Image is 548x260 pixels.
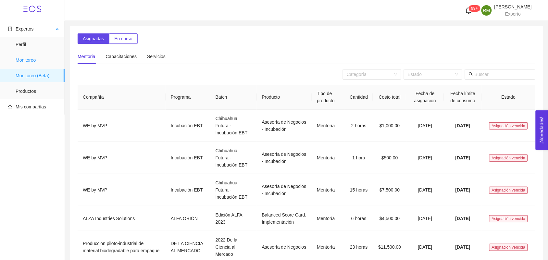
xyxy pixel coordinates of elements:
[406,142,444,174] td: [DATE]
[406,110,444,142] td: [DATE]
[406,206,444,231] td: [DATE]
[210,142,257,174] td: Chihuahua Futura - Incubación EBT
[344,174,373,206] td: 15 horas
[166,110,210,142] td: Incubación EBT
[78,206,166,231] td: ALZA Industries Solutions
[312,174,345,206] td: Mentoría
[106,53,137,60] div: Capacitaciones
[78,53,95,60] div: Mentoria
[489,155,528,162] span: Asignación vencida
[210,110,257,142] td: Chihuahua Futura - Incubación EBT
[455,187,470,192] span: [DATE]
[78,174,166,206] td: WE by MVP
[83,35,104,42] span: Asignadas
[344,85,373,110] th: Cantidad
[166,85,210,110] th: Programa
[489,215,528,222] span: Asignación vencida
[505,11,521,17] span: Experto
[8,105,12,109] span: star
[78,110,166,142] td: WE by MVP
[257,110,312,142] td: Asesoría de Negocios - Incubación
[483,5,490,16] span: RM
[147,53,166,60] div: Servicios
[312,85,345,110] th: Tipo de producto
[344,206,373,231] td: 6 horas
[489,122,528,130] span: Asignación vencida
[312,206,345,231] td: Mentoría
[210,206,257,231] td: Edición ALFA 2023
[455,216,470,221] span: [DATE]
[16,69,59,82] span: Monitoreo (Beta)
[8,27,12,31] span: book
[78,33,109,44] button: Asignadas
[16,85,59,98] span: Productos
[257,85,312,110] th: Producto
[444,85,482,110] th: Fecha límite de consumo
[455,123,470,128] span: [DATE]
[344,142,373,174] td: 1 hora
[469,72,473,77] span: search
[373,174,406,206] td: $7,500.00
[455,244,470,250] span: [DATE]
[16,54,59,67] span: Monitoreo
[373,142,406,174] td: $500.00
[109,33,137,44] button: En curso
[344,110,373,142] td: 2 horas
[16,104,46,109] span: Mis compañías
[210,85,257,110] th: Batch
[373,206,406,231] td: $4,500.00
[373,110,406,142] td: $1,000.00
[166,142,210,174] td: Incubación EBT
[257,206,312,231] td: Balanced Score Card. Implementación
[312,142,345,174] td: Mentoría
[166,174,210,206] td: Incubación EBT
[312,110,345,142] td: Mentoría
[494,4,532,9] span: [PERSON_NAME]
[210,174,257,206] td: Chihuahua Futura - Incubación EBT
[489,187,528,194] span: Asignación vencida
[469,5,480,12] sup: 1588
[406,85,444,110] th: Fecha de asignación
[78,85,166,110] th: Compañía
[489,244,528,251] span: Asignación vencida
[373,85,406,110] th: Costo total
[16,26,33,31] span: Expertos
[465,7,472,14] span: bell
[475,71,531,78] input: Buscar
[257,174,312,206] td: Asesoría de Negocios - Incubación
[257,142,312,174] td: Asesoría de Negocios - Incubación
[482,85,535,110] th: Estado
[406,174,444,206] td: [DATE]
[114,35,132,42] span: En curso
[166,206,210,231] td: ALFA ORIÓN
[78,142,166,174] td: WE by MVP
[536,110,548,150] button: Open Feedback Widget
[455,155,470,160] span: [DATE]
[16,38,59,51] span: Perfil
